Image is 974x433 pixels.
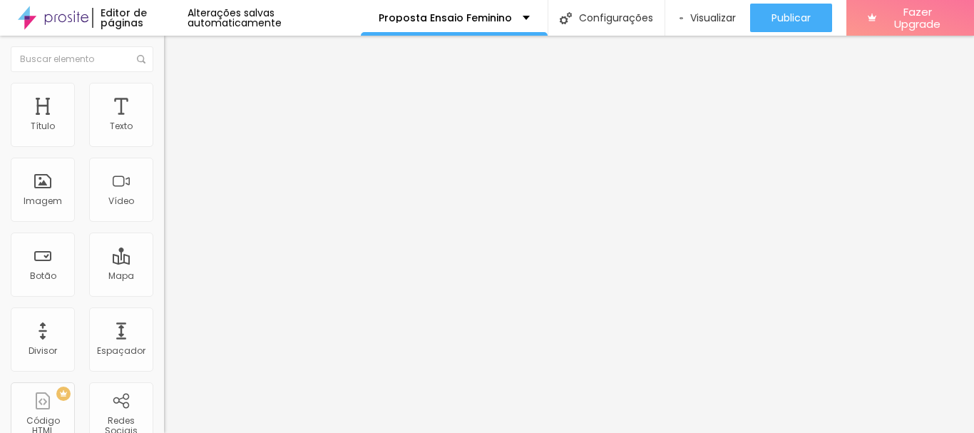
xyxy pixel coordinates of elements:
span: Publicar [771,12,811,24]
div: Vídeo [108,196,134,206]
div: Mapa [108,271,134,281]
p: Proposta Ensaio Feminino [379,13,512,23]
img: Icone [560,12,572,24]
div: Alterações salvas automaticamente [188,8,362,28]
button: Publicar [750,4,832,32]
div: Botão [30,271,56,281]
div: Editor de páginas [92,8,188,28]
span: Fazer Upgrade [882,6,953,31]
img: view-1.svg [680,12,683,24]
img: Icone [137,55,145,63]
div: Texto [110,121,133,131]
input: Buscar elemento [11,46,153,72]
div: Título [31,121,55,131]
div: Imagem [24,196,62,206]
div: Espaçador [97,346,145,356]
div: Divisor [29,346,57,356]
span: Visualizar [690,12,736,24]
button: Visualizar [665,4,750,32]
